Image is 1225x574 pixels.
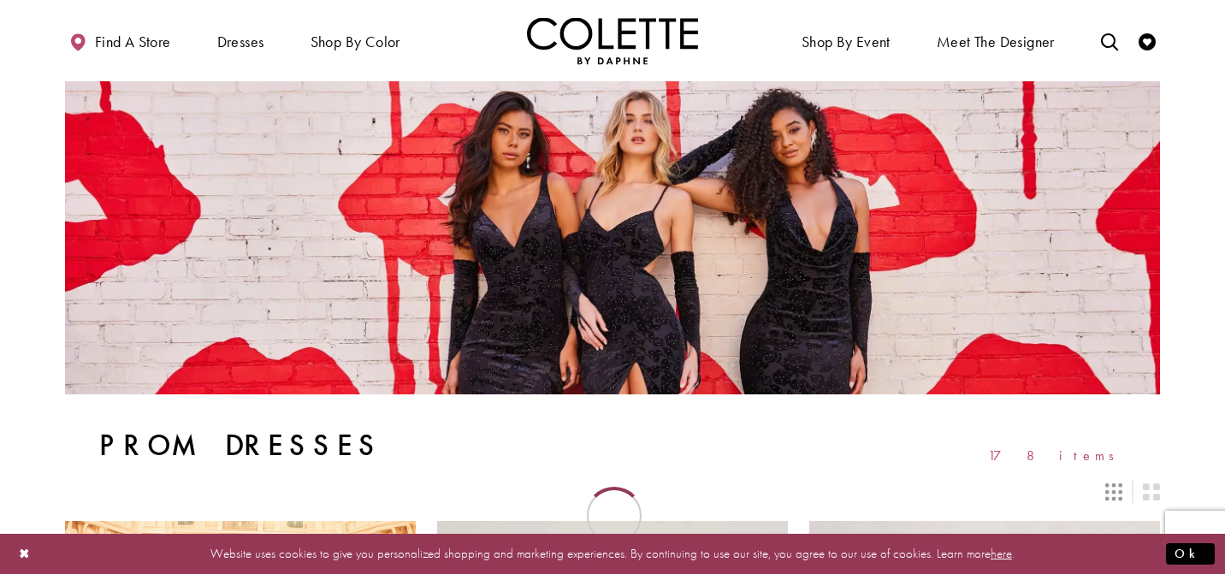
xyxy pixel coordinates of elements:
[1134,17,1160,64] a: Check Wishlist
[1097,17,1122,64] a: Toggle search
[1143,483,1160,500] span: Switch layout to 2 columns
[527,17,698,64] a: Visit Home Page
[991,545,1012,562] a: here
[1166,543,1215,565] button: Submit Dialog
[55,473,1170,511] div: Layout Controls
[311,33,400,50] span: Shop by color
[1105,483,1122,500] span: Switch layout to 3 columns
[95,33,171,50] span: Find a store
[99,429,382,463] h1: Prom Dresses
[213,17,269,64] span: Dresses
[797,17,895,64] span: Shop By Event
[65,17,175,64] a: Find a store
[123,542,1102,565] p: Website uses cookies to give you personalized shopping and marketing experiences. By continuing t...
[527,17,698,64] img: Colette by Daphne
[306,17,405,64] span: Shop by color
[932,17,1059,64] a: Meet the designer
[217,33,264,50] span: Dresses
[988,448,1126,463] span: 178 items
[10,539,39,569] button: Close Dialog
[802,33,891,50] span: Shop By Event
[937,33,1055,50] span: Meet the designer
